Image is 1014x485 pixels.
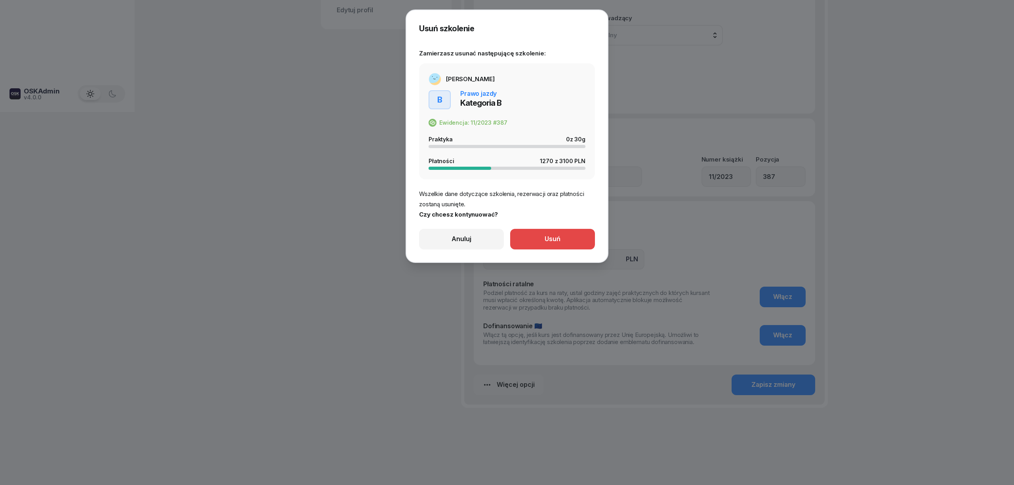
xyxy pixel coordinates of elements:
div: Zamierzasz usunać następującę szkolenie: [419,39,595,59]
h2: Usuń szkolenie [419,23,595,34]
div: [PERSON_NAME] [446,76,495,82]
div: B [434,93,446,107]
div: Usuń [545,234,560,244]
div: Kategoria B [460,97,501,109]
div: Wszelkie dane dotyczące szkolenia, rezerwacji oraz płatności zostaną usunięte. [419,189,595,209]
div: 1270 z 3100 PLN [540,158,585,164]
button: B [429,90,451,109]
div: Anuluj [452,234,471,244]
div: Czy chcesz kontynuować? [419,209,595,220]
div: 0 z 30g [566,136,585,143]
button: Anuluj [419,229,504,249]
span: Praktyka [429,136,453,143]
button: Usuń [510,229,595,249]
div: Płatności [429,158,459,164]
div: Ewidencja: 11/2023 #387 [439,119,507,126]
div: Prawo jazdy [460,90,497,97]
